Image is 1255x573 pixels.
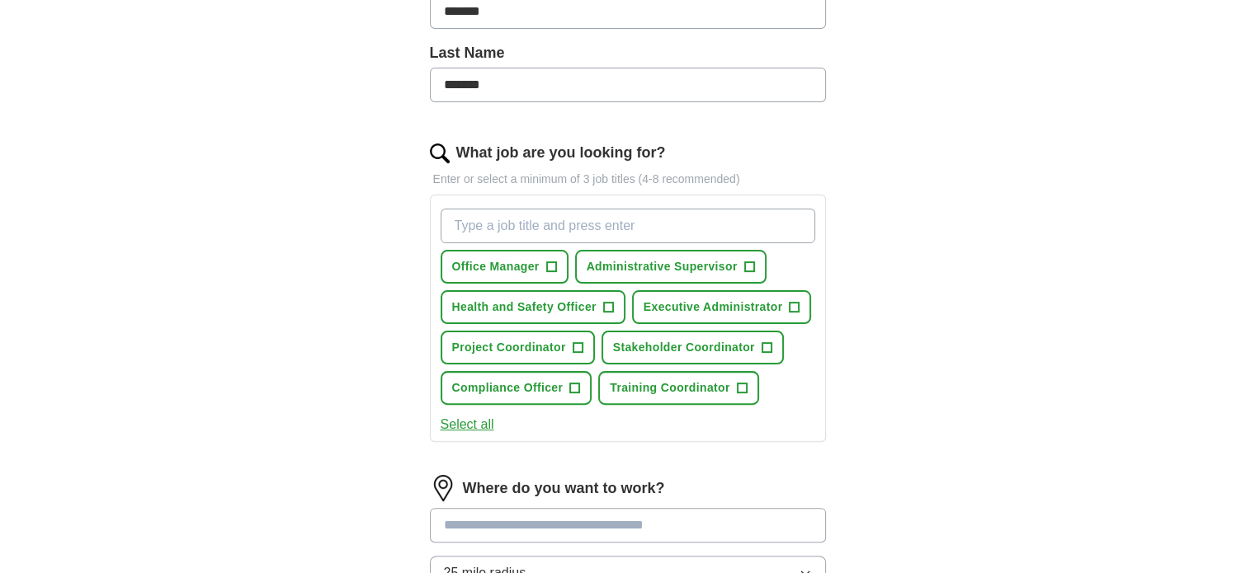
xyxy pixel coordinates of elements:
[452,298,597,316] span: Health and Safety Officer
[430,42,826,64] label: Last Name
[452,379,564,397] span: Compliance Officer
[430,143,450,163] img: search.png
[463,477,665,500] label: Where do you want to work?
[441,209,815,243] input: Type a job title and press enter
[441,371,592,405] button: Compliance Officer
[613,339,755,356] span: Stakeholder Coordinator
[441,331,595,364] button: Project Coordinator
[632,290,812,324] button: Executive Administrator
[575,250,767,284] button: Administrative Supervisor
[452,258,540,275] span: Office Manager
[430,475,456,501] img: location.png
[644,298,783,316] span: Executive Administrator
[441,415,494,434] button: Select all
[430,171,826,188] p: Enter or select a minimum of 3 job titles (4-8 recommended)
[610,379,729,397] span: Training Coordinator
[441,290,625,324] button: Health and Safety Officer
[452,339,566,356] span: Project Coordinator
[598,371,758,405] button: Training Coordinator
[456,142,666,164] label: What job are you looking for?
[441,250,569,284] button: Office Manager
[587,258,738,275] span: Administrative Supervisor
[602,331,784,364] button: Stakeholder Coordinator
